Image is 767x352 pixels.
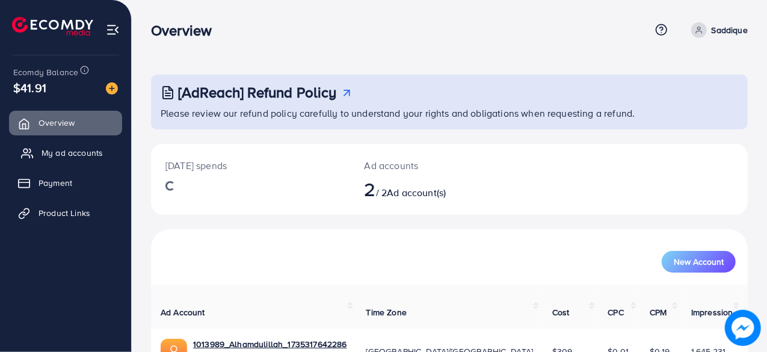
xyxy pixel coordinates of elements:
p: [DATE] spends [165,158,336,173]
span: $41.91 [13,79,46,96]
span: My ad accounts [42,147,103,159]
a: My ad accounts [9,141,122,165]
button: New Account [662,251,736,273]
span: Ad Account [161,306,205,318]
span: Payment [39,177,72,189]
a: Product Links [9,201,122,225]
span: CPM [650,306,667,318]
span: Impression [691,306,733,318]
span: CPC [608,306,624,318]
span: Cost [552,306,570,318]
a: Overview [9,111,122,135]
p: Ad accounts [365,158,485,173]
p: Please review our refund policy carefully to understand your rights and obligations when requesti... [161,106,741,120]
span: Ecomdy Balance [13,66,78,78]
a: 1013989_Alhamdulillah_1735317642286 [193,338,347,350]
p: Saddique [712,23,748,37]
img: logo [12,17,93,36]
h2: / 2 [365,178,485,200]
span: Time Zone [366,306,407,318]
span: Product Links [39,207,90,219]
img: menu [106,23,120,37]
span: New Account [674,258,724,266]
img: image [106,82,118,94]
img: image [725,310,761,346]
h3: [AdReach] Refund Policy [178,84,337,101]
span: Ad account(s) [387,186,446,199]
span: 2 [365,175,376,203]
h3: Overview [151,22,221,39]
a: Payment [9,171,122,195]
a: Saddique [686,22,748,38]
span: Overview [39,117,75,129]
